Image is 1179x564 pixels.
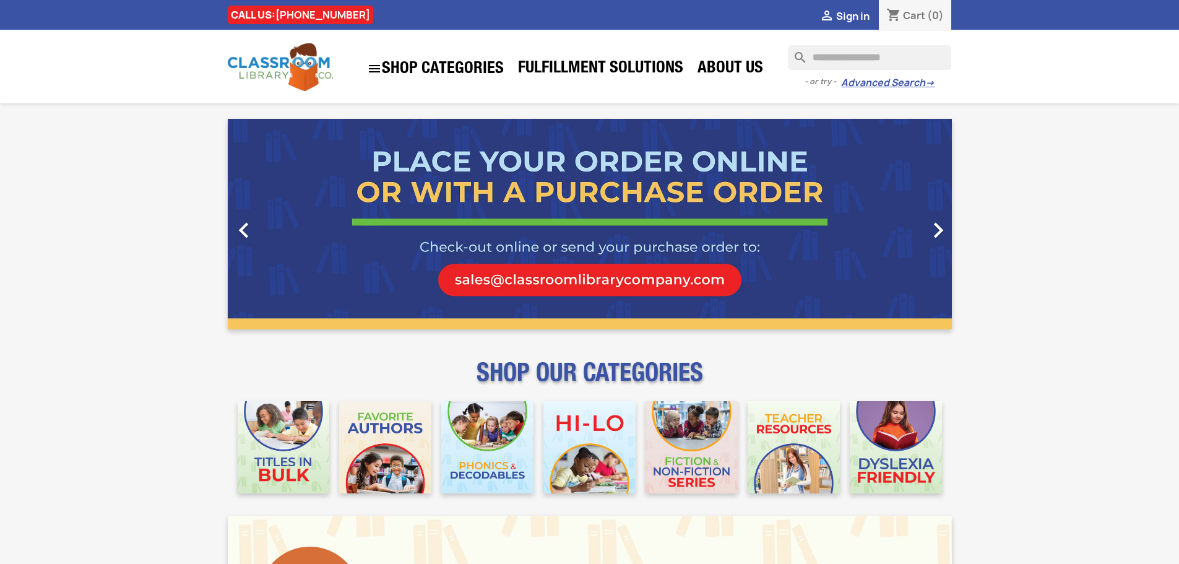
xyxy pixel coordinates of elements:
[275,8,370,22] a: [PHONE_NUMBER]
[843,119,952,329] a: Next
[228,369,952,391] p: SHOP OUR CATEGORIES
[441,401,533,493] img: CLC_Phonics_And_Decodables_Mobile.jpg
[228,215,259,246] i: 
[886,9,901,24] i: shopping_cart
[805,76,841,88] span: - or try -
[646,401,738,493] img: CLC_Fiction_Nonfiction_Mobile.jpg
[339,401,431,493] img: CLC_Favorite_Authors_Mobile.jpg
[543,401,636,493] img: CLC_HiLo_Mobile.jpg
[367,61,382,76] i: 
[788,45,951,70] input: Search
[788,45,803,60] i: search
[927,9,944,22] span: (0)
[228,119,952,329] ul: Carousel container
[841,77,935,89] a: Advanced Search→
[836,9,870,23] span: Sign in
[228,43,333,91] img: Classroom Library Company
[903,9,925,22] span: Cart
[238,401,330,493] img: CLC_Bulk_Mobile.jpg
[748,401,840,493] img: CLC_Teacher_Resources_Mobile.jpg
[691,57,769,82] a: About Us
[925,77,935,89] span: →
[228,6,373,24] div: CALL US:
[850,401,942,493] img: CLC_Dyslexia_Mobile.jpg
[512,57,689,82] a: Fulfillment Solutions
[228,119,337,329] a: Previous
[819,9,834,24] i: 
[361,55,510,82] a: SHOP CATEGORIES
[923,215,954,246] i: 
[819,9,870,23] a:  Sign in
